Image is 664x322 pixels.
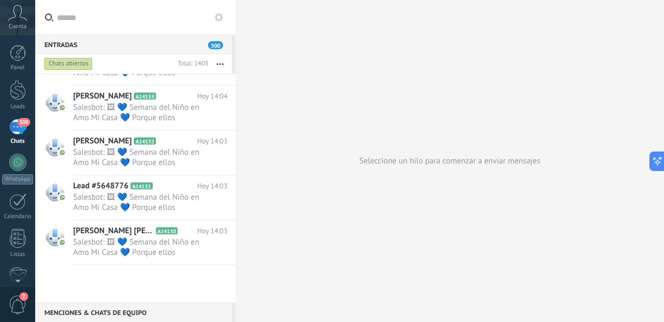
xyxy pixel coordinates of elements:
span: Cuenta [9,23,27,30]
span: Salesbot: 🖼 💙 Semana del Niño en Amo Mi Casa 💙 Porque ellos merecen lo mejor, tenemos [PERSON_NAM... [73,102,207,123]
img: com.amocrm.amocrmwa.svg [58,149,66,156]
div: Calendario [2,213,34,220]
span: 300 [208,41,223,49]
span: A14130 [156,227,178,234]
div: WhatsApp [2,174,33,185]
span: A14133 [134,93,155,100]
a: Lead #5648776 A14131 Hoy 14:03 Salesbot: 🖼 💙 Semana del Niño en Amo Mi Casa 💙 Porque ellos merece... [35,175,236,220]
span: Salesbot: 🖼 💙 Semana del Niño en Amo Mi Casa 💙 Porque ellos merecen lo mejor, tenemos [PERSON_NAM... [73,147,207,168]
span: 2 [19,292,28,301]
div: Menciones & Chats de equipo [35,303,232,322]
a: [PERSON_NAME] A14133 Hoy 14:04 Salesbot: 🖼 💙 Semana del Niño en Amo Mi Casa 💙 Porque ellos merece... [35,86,236,130]
div: Total: 1405 [173,58,209,69]
div: Leads [2,103,34,110]
div: Chats abiertos [44,57,93,70]
span: Lead #5648776 [73,181,128,192]
span: 300 [17,118,30,127]
div: Chats [2,138,34,145]
button: Más [209,54,232,74]
span: Hoy 14:03 [197,136,227,147]
span: [PERSON_NAME] [PERSON_NAME] [73,226,154,236]
div: Entradas [35,35,232,54]
span: A14131 [131,182,152,189]
img: com.amocrm.amocrmwa.svg [58,194,66,201]
div: Listas [2,251,34,258]
span: A14132 [134,137,155,144]
div: Panel [2,64,34,71]
img: com.amocrm.amocrmwa.svg [58,239,66,246]
span: Hoy 14:03 [197,181,227,192]
span: Salesbot: 🖼 💙 Semana del Niño en Amo Mi Casa 💙 Porque ellos merecen lo mejor, tenemos [PERSON_NAM... [73,192,207,213]
a: [PERSON_NAME] [PERSON_NAME] A14130 Hoy 14:03 Salesbot: 🖼 💙 Semana del Niño en Amo Mi Casa 💙 Porqu... [35,220,236,265]
a: [PERSON_NAME] A14132 Hoy 14:03 Salesbot: 🖼 💙 Semana del Niño en Amo Mi Casa 💙 Porque ellos merece... [35,130,236,175]
span: [PERSON_NAME] [73,136,132,147]
span: [PERSON_NAME] [73,91,132,102]
span: Hoy 14:03 [197,226,227,236]
img: com.amocrm.amocrmwa.svg [58,104,66,111]
span: Salesbot: 🖼 💙 Semana del Niño en Amo Mi Casa 💙 Porque ellos merecen lo mejor, tenemos [PERSON_NAM... [73,237,207,258]
span: Hoy 14:04 [197,91,227,102]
